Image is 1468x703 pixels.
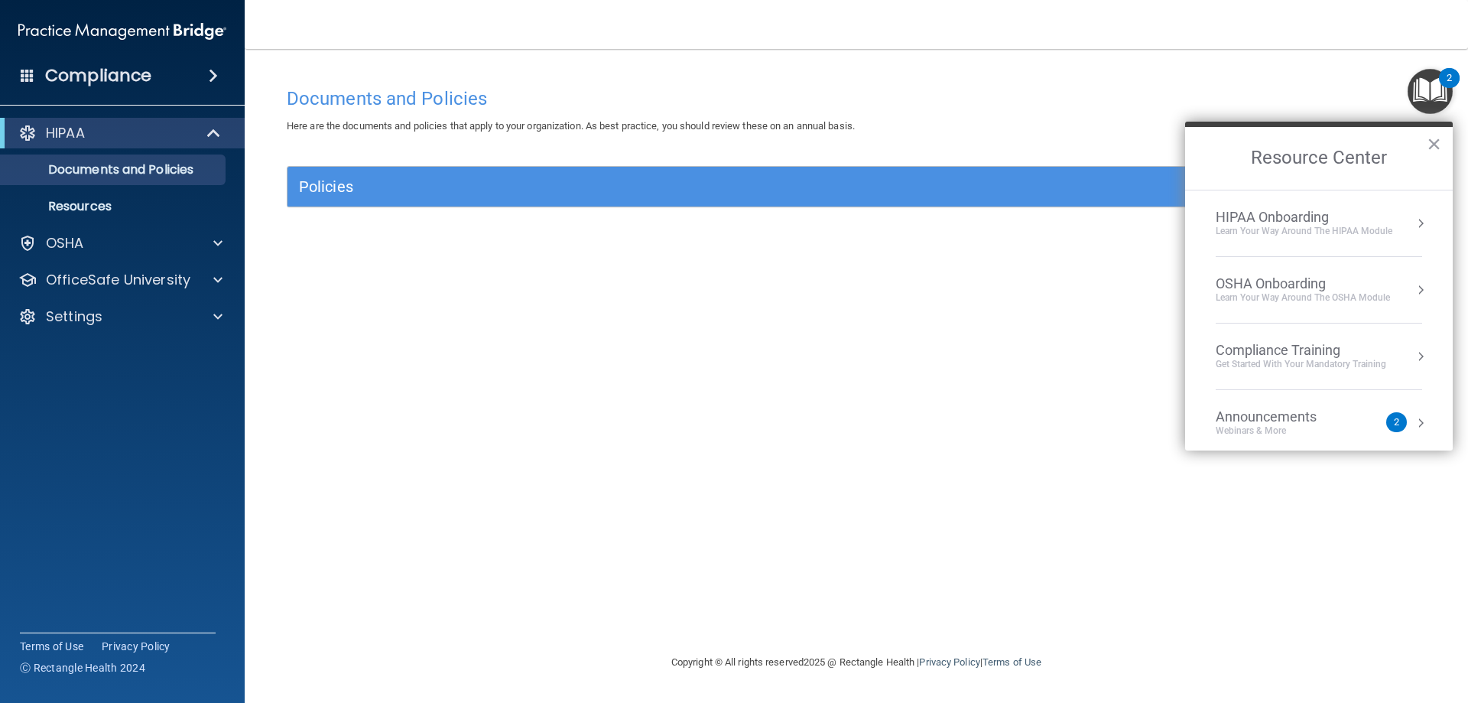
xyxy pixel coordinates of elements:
[10,199,219,214] p: Resources
[299,174,1414,199] a: Policies
[1216,225,1392,238] div: Learn Your Way around the HIPAA module
[18,234,222,252] a: OSHA
[287,120,855,132] span: Here are the documents and policies that apply to your organization. As best practice, you should...
[577,638,1135,687] div: Copyright © All rights reserved 2025 @ Rectangle Health | |
[46,308,102,326] p: Settings
[1216,209,1392,226] div: HIPAA Onboarding
[45,65,151,86] h4: Compliance
[1408,69,1453,114] button: Open Resource Center, 2 new notifications
[18,124,222,142] a: HIPAA
[982,656,1041,668] a: Terms of Use
[299,178,1129,195] h5: Policies
[1203,594,1450,656] iframe: Drift Widget Chat Controller
[1216,342,1386,359] div: Compliance Training
[18,271,222,289] a: OfficeSafe University
[46,124,85,142] p: HIPAA
[919,656,979,668] a: Privacy Policy
[102,639,171,654] a: Privacy Policy
[1216,358,1386,371] div: Get Started with your mandatory training
[287,89,1426,109] h4: Documents and Policies
[10,162,219,177] p: Documents and Policies
[46,271,190,289] p: OfficeSafe University
[20,639,83,654] a: Terms of Use
[18,308,222,326] a: Settings
[46,234,84,252] p: OSHA
[18,16,226,47] img: PMB logo
[1427,132,1441,156] button: Close
[1216,291,1390,304] div: Learn your way around the OSHA module
[20,660,145,675] span: Ⓒ Rectangle Health 2024
[1216,425,1347,438] div: Webinars & More
[1216,275,1390,292] div: OSHA Onboarding
[1185,127,1453,190] h2: Resource Center
[1447,78,1452,98] div: 2
[1185,122,1453,451] div: Resource Center
[1216,408,1347,425] div: Announcements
